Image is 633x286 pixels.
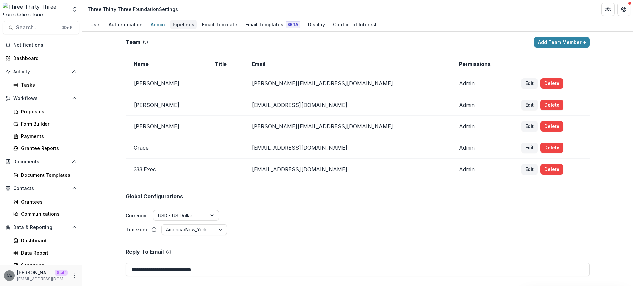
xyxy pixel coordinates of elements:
button: Open entity switcher [70,3,79,16]
td: Permissions [451,55,514,73]
a: Display [305,18,328,31]
td: Admin [451,159,514,180]
div: Conflict of Interest [330,20,379,29]
div: Email Templates [243,20,303,29]
button: More [70,272,78,280]
div: Scenarios [21,262,74,269]
td: Admin [451,137,514,159]
p: [EMAIL_ADDRESS][DOMAIN_NAME] [17,276,68,282]
div: Email Template [199,20,240,29]
button: Partners [601,3,615,16]
p: Reply To Email [126,249,164,255]
p: Timezone [126,226,149,233]
div: Three Thirty Three Foundation Settings [88,6,178,13]
div: Dashboard [13,55,74,62]
div: ⌘ + K [61,24,74,31]
a: Grantees [11,196,79,207]
button: Edit [521,164,538,175]
td: [PERSON_NAME] [126,116,207,137]
td: [PERSON_NAME][EMAIL_ADDRESS][DOMAIN_NAME] [244,73,451,94]
td: [PERSON_NAME][EMAIL_ADDRESS][DOMAIN_NAME] [244,116,451,137]
td: 333 Exec [126,159,207,180]
button: Search... [3,21,79,34]
td: [EMAIL_ADDRESS][DOMAIN_NAME] [244,159,451,180]
td: [PERSON_NAME] [126,73,207,94]
p: [PERSON_NAME] [17,269,52,276]
button: Delete [540,164,563,175]
td: Email [244,55,451,73]
a: Tasks [11,79,79,90]
span: Notifications [13,42,77,48]
a: Email Templates Beta [243,18,303,31]
div: Payments [21,133,74,140]
a: Grantee Reports [11,143,79,154]
a: Document Templates [11,170,79,180]
p: ( 5 ) [143,39,148,45]
a: User [88,18,104,31]
button: Open Contacts [3,183,79,194]
div: Admin [148,20,167,29]
button: Get Help [617,3,630,16]
button: Open Documents [3,156,79,167]
button: Delete [540,121,563,132]
button: Add Team Member + [534,37,590,48]
nav: breadcrumb [85,4,181,14]
button: Delete [540,143,563,153]
a: Pipelines [170,18,197,31]
a: Payments [11,131,79,142]
span: Data & Reporting [13,225,69,230]
button: Edit [521,100,538,110]
div: User [88,20,104,29]
div: Grantees [21,198,74,205]
div: Data Report [21,249,74,256]
button: Open Workflows [3,93,79,104]
td: [PERSON_NAME] [126,94,207,116]
a: Email Template [199,18,240,31]
span: Documents [13,159,69,165]
td: Admin [451,73,514,94]
a: Authentication [106,18,145,31]
p: Staff [55,270,68,276]
button: Open Activity [3,66,79,77]
td: Title [207,55,244,73]
td: [EMAIL_ADDRESS][DOMAIN_NAME] [244,137,451,159]
a: Scenarios [11,260,79,270]
h2: Global Configurations [126,193,183,200]
span: Contacts [13,186,69,191]
a: Dashboard [3,53,79,64]
h2: Team [126,39,140,45]
button: Edit [521,78,538,89]
span: Activity [13,69,69,75]
span: Search... [16,24,58,31]
a: Proposals [11,106,79,117]
td: Admin [451,116,514,137]
div: Grantee Reports [21,145,74,152]
span: Beta [286,21,300,28]
a: Form Builder [11,118,79,129]
div: Pipelines [170,20,197,29]
div: Display [305,20,328,29]
button: Open Data & Reporting [3,222,79,233]
button: Delete [540,100,563,110]
label: Currency [126,212,146,219]
a: Admin [148,18,167,31]
button: Notifications [3,40,79,50]
td: Name [126,55,207,73]
img: Three Thirty Three Foundation logo [3,3,68,16]
div: Communications [21,210,74,217]
td: Admin [451,94,514,116]
div: Authentication [106,20,145,29]
button: Edit [521,143,538,153]
a: Data Report [11,247,79,258]
a: Communications [11,208,79,219]
button: Delete [540,78,563,89]
div: Chiji Eke [7,273,12,278]
div: Tasks [21,81,74,88]
a: Conflict of Interest [330,18,379,31]
button: Edit [521,121,538,132]
div: Proposals [21,108,74,115]
span: Workflows [13,96,69,101]
a: Dashboard [11,235,79,246]
td: [EMAIL_ADDRESS][DOMAIN_NAME] [244,94,451,116]
div: Document Templates [21,172,74,178]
